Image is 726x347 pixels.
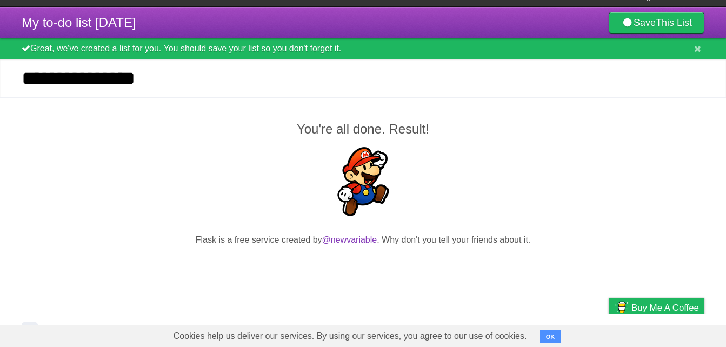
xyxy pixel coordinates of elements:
[22,322,38,338] label: Done
[163,325,538,347] span: Cookies help us deliver our services. By using our services, you agree to our use of cookies.
[22,15,136,30] span: My to-do list [DATE]
[656,17,692,28] b: This List
[609,12,704,34] a: SaveThis List
[609,298,704,318] a: Buy me a coffee
[614,298,629,317] img: Buy me a coffee
[631,298,699,317] span: Buy me a coffee
[344,260,383,275] iframe: X Post Button
[22,119,704,139] h2: You're all done. Result!
[22,233,704,246] p: Flask is a free service created by . Why don't you tell your friends about it.
[540,330,561,343] button: OK
[44,324,123,338] span: pomodoro geo
[322,235,377,244] a: @newvariable
[329,147,398,216] img: Super Mario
